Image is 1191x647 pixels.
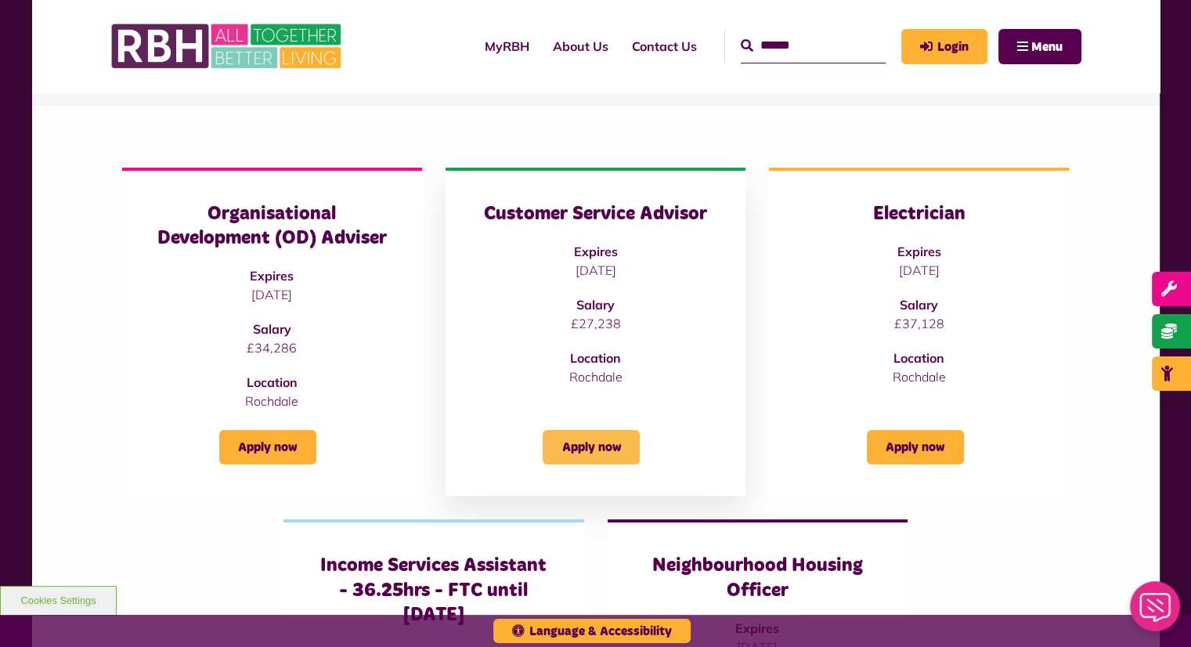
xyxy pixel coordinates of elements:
[493,619,691,643] button: Language & Accessibility
[110,16,345,77] img: RBH
[477,314,714,333] p: £27,238
[620,25,709,67] a: Contact Us
[541,25,620,67] a: About Us
[741,29,886,63] input: Search
[639,554,876,602] h3: Neighbourhood Housing Officer
[576,297,615,313] strong: Salary
[800,314,1038,333] p: £37,128
[247,374,298,390] strong: Location
[998,29,1081,64] button: Navigation
[800,261,1038,280] p: [DATE]
[1031,41,1063,53] span: Menu
[153,338,391,357] p: £34,286
[219,430,316,464] a: Apply now
[897,244,941,259] strong: Expires
[250,268,294,284] strong: Expires
[1121,577,1191,647] iframe: Netcall Web Assistant for live chat
[253,321,291,337] strong: Salary
[153,285,391,304] p: [DATE]
[800,367,1038,386] p: Rochdale
[477,367,714,386] p: Rochdale
[901,29,987,64] a: MyRBH
[477,202,714,226] h3: Customer Service Advisor
[573,244,617,259] strong: Expires
[543,430,640,464] a: Apply now
[900,297,938,313] strong: Salary
[473,25,541,67] a: MyRBH
[153,202,391,251] h3: Organisational Development (OD) Adviser
[867,430,964,464] a: Apply now
[315,554,552,627] h3: Income Services Assistant - 36.25hrs - FTC until [DATE]
[893,350,944,366] strong: Location
[153,392,391,410] p: Rochdale
[477,261,714,280] p: [DATE]
[800,202,1038,226] h3: Electrician
[570,350,621,366] strong: Location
